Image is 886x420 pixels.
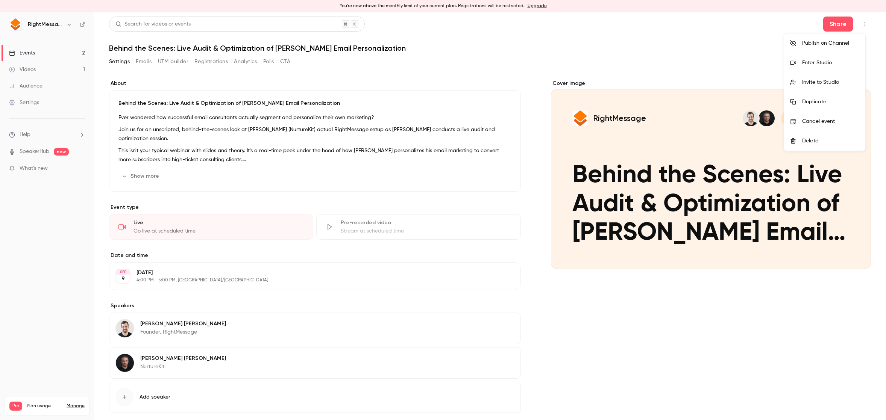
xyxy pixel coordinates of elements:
div: Publish on Channel [802,39,859,47]
div: Enter Studio [802,59,859,66]
div: Invite to Studio [802,79,859,86]
div: Duplicate [802,98,859,106]
div: Delete [802,137,859,145]
div: Cancel event [802,118,859,125]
